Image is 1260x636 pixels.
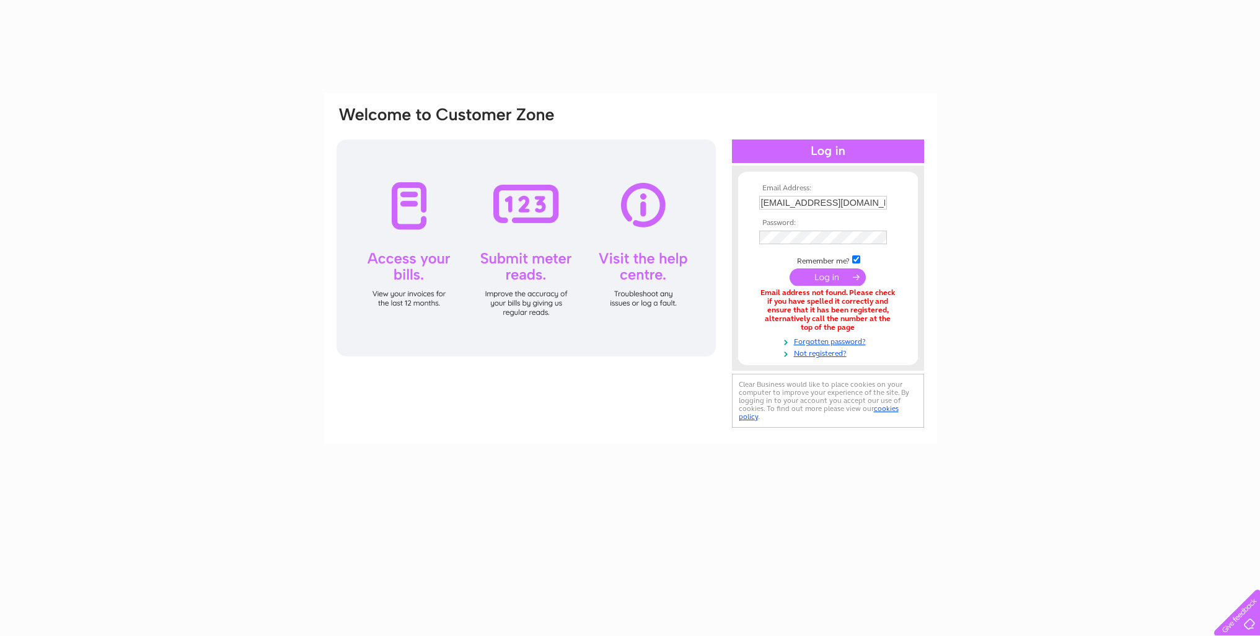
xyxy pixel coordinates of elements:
div: Email address not found. Please check if you have spelled it correctly and ensure that it has bee... [759,289,897,332]
div: Clear Business would like to place cookies on your computer to improve your experience of the sit... [732,374,924,428]
th: Password: [756,219,900,227]
input: Submit [790,268,866,286]
a: Not registered? [759,347,900,358]
th: Email Address: [756,184,900,193]
a: cookies policy [739,404,899,421]
a: Forgotten password? [759,335,900,347]
td: Remember me? [756,254,900,266]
